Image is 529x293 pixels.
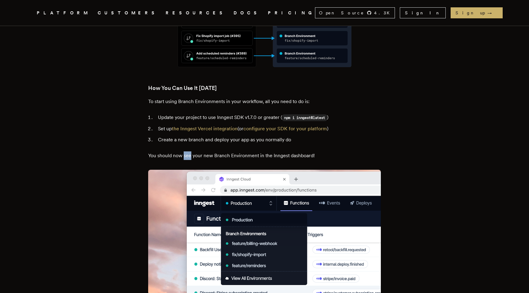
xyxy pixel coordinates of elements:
h3: How You Can Use It [DATE] [148,84,381,92]
button: PLATFORM [37,9,90,17]
li: Update your project to use Inngest SDK v1.7.0 or greater ( ) [156,113,381,122]
span: 4.3 K [374,10,393,16]
a: configure your SDK for your platform [243,126,327,132]
p: You should now see your new Branch Environment in the Inngest dashboard! [148,151,381,160]
a: Sign up [451,7,503,18]
a: PRICING [268,9,315,17]
a: the Inngest Vercel integration [172,126,238,132]
p: To start using Branch Environments in your workflow, all you need to do is: [148,97,381,106]
code: npm i inngest@latest [282,114,327,121]
li: Set up (or ) [156,124,381,133]
span: → [487,10,498,16]
a: CUSTOMERS [98,9,158,17]
button: RESOURCES [166,9,226,17]
span: Open Source [319,10,364,16]
li: Create a new branch and deploy your app as you normally do [156,135,381,144]
a: DOCS [234,9,261,17]
a: Sign In [400,7,446,18]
